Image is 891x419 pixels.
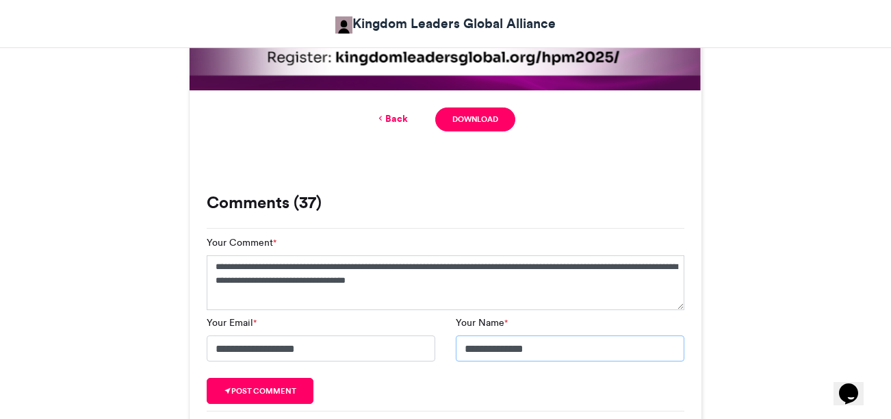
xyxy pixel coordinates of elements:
[834,364,877,405] iframe: chat widget
[456,316,508,330] label: Your Name
[335,14,556,34] a: Kingdom Leaders Global Alliance
[376,112,408,126] a: Back
[435,107,515,131] a: Download
[207,316,257,330] label: Your Email
[335,16,352,34] img: Kingdom Leaders Global Alliance
[207,194,684,211] h3: Comments (37)
[207,236,276,250] label: Your Comment
[207,378,313,404] button: Post comment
